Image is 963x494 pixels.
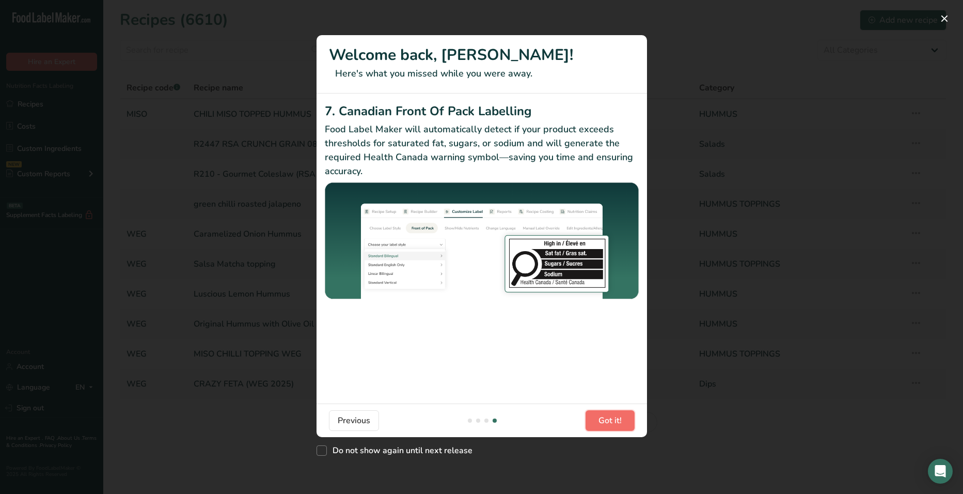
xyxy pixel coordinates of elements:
[325,122,639,178] p: Food Label Maker will automatically detect if your product exceeds thresholds for saturated fat, ...
[928,459,953,484] div: Open Intercom Messenger
[598,414,622,427] span: Got it!
[325,182,639,301] img: Canadian Front Of Pack Labelling
[329,67,635,81] p: Here's what you missed while you were away.
[329,43,635,67] h1: Welcome back, [PERSON_NAME]!
[325,102,639,120] h2: 7. Canadian Front Of Pack Labelling
[327,445,472,456] span: Do not show again until next release
[586,410,635,431] button: Got it!
[329,410,379,431] button: Previous
[338,414,370,427] span: Previous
